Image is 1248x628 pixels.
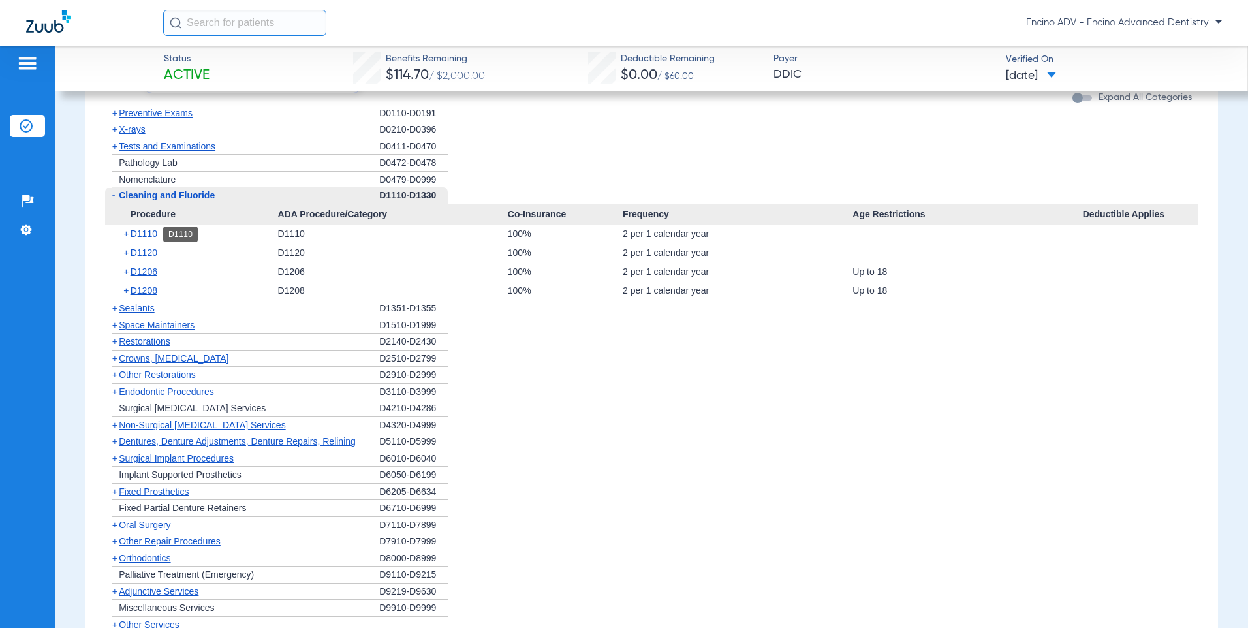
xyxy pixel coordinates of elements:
span: + [123,225,131,243]
div: Up to 18 [852,281,1082,300]
div: D0210-D0396 [379,121,448,138]
div: D1120 [277,243,507,262]
span: Frequency [623,204,852,225]
span: + [112,520,117,530]
span: + [123,243,131,262]
span: Encino ADV - Encino Advanced Dentistry [1026,16,1222,29]
div: D9110-D9215 [379,567,448,584]
div: Up to 18 [852,262,1082,281]
span: Age Restrictions [852,204,1082,225]
span: + [112,303,117,313]
div: D9910-D9999 [379,600,448,617]
div: D1510-D1999 [379,317,448,334]
div: D5110-D5999 [379,433,448,450]
div: D4210-D4286 [379,400,448,417]
div: 100% [508,281,623,300]
div: D1208 [277,281,507,300]
span: Co-Insurance [508,204,623,225]
span: Endodontic Procedures [119,386,214,397]
span: Crowns, [MEDICAL_DATA] [119,353,228,364]
div: 100% [508,225,623,243]
div: D6710-D6999 [379,500,448,517]
span: Procedure [105,204,277,225]
span: Adjunctive Services [119,586,198,597]
span: + [112,353,117,364]
span: - [112,190,116,200]
span: D1120 [131,247,157,258]
span: Other Repair Procedures [119,536,221,546]
div: D0411-D0470 [379,138,448,155]
span: + [112,108,117,118]
span: Deductible Remaining [621,52,715,66]
span: + [112,369,117,380]
span: Expand All Categories [1099,93,1192,102]
span: / $60.00 [657,72,694,81]
span: $0.00 [621,69,657,82]
span: Surgical Implant Procedures [119,453,234,463]
span: + [112,486,117,497]
span: Surgical [MEDICAL_DATA] Services [119,403,266,413]
span: Sealants [119,303,154,313]
span: + [112,586,117,597]
span: + [112,320,117,330]
div: D1110 [163,227,198,242]
span: D1208 [131,285,157,296]
span: D1110 [131,228,157,239]
span: + [112,124,117,134]
img: hamburger-icon [17,55,38,71]
span: / $2,000.00 [429,71,485,82]
div: D0110-D0191 [379,105,448,122]
div: D9219-D9630 [379,584,448,601]
div: D4320-D4999 [379,417,448,434]
span: Tests and Examinations [119,141,215,151]
span: Cleaning and Fluoride [119,190,215,200]
span: Restorations [119,336,170,347]
div: D2140-D2430 [379,334,448,351]
div: D3110-D3999 [379,384,448,401]
span: Verified On [1006,53,1227,67]
div: D0479-D0999 [379,172,448,188]
div: D6010-D6040 [379,450,448,467]
span: + [123,262,131,281]
span: Deductible Applies [1083,204,1198,225]
div: D2910-D2999 [379,367,448,384]
span: X-rays [119,124,145,134]
span: Nomenclature [119,174,176,185]
span: Space Maintainers [119,320,195,330]
span: + [112,536,117,546]
span: [DATE] [1006,68,1056,84]
img: Zuub Logo [26,10,71,33]
iframe: Chat Widget [1183,565,1248,628]
input: Search for patients [163,10,326,36]
div: D6205-D6634 [379,484,448,501]
span: Non-Surgical [MEDICAL_DATA] Services [119,420,285,430]
span: + [112,436,117,447]
div: 2 per 1 calendar year [623,281,852,300]
div: 100% [508,243,623,262]
span: Dentures, Denture Adjustments, Denture Repairs, Relining [119,436,356,447]
span: + [112,141,117,151]
span: Miscellaneous Services [119,603,214,613]
span: Fixed Partial Denture Retainers [119,503,246,513]
span: + [123,281,131,300]
div: D1110 [277,225,507,243]
span: + [112,336,117,347]
span: Pathology Lab [119,157,178,168]
span: Palliative Treatment (Emergency) [119,569,254,580]
span: Oral Surgery [119,520,170,530]
div: D6050-D6199 [379,467,448,484]
span: + [112,553,117,563]
span: Orthodontics [119,553,170,563]
span: Status [164,52,210,66]
span: + [112,420,117,430]
span: Active [164,67,210,85]
div: D1206 [277,262,507,281]
div: D0472-D0478 [379,155,448,172]
div: D1351-D1355 [379,300,448,317]
img: Search Icon [170,17,181,29]
span: Payer [773,52,995,66]
span: DDIC [773,67,995,83]
span: Preventive Exams [119,108,193,118]
div: 2 per 1 calendar year [623,262,852,281]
